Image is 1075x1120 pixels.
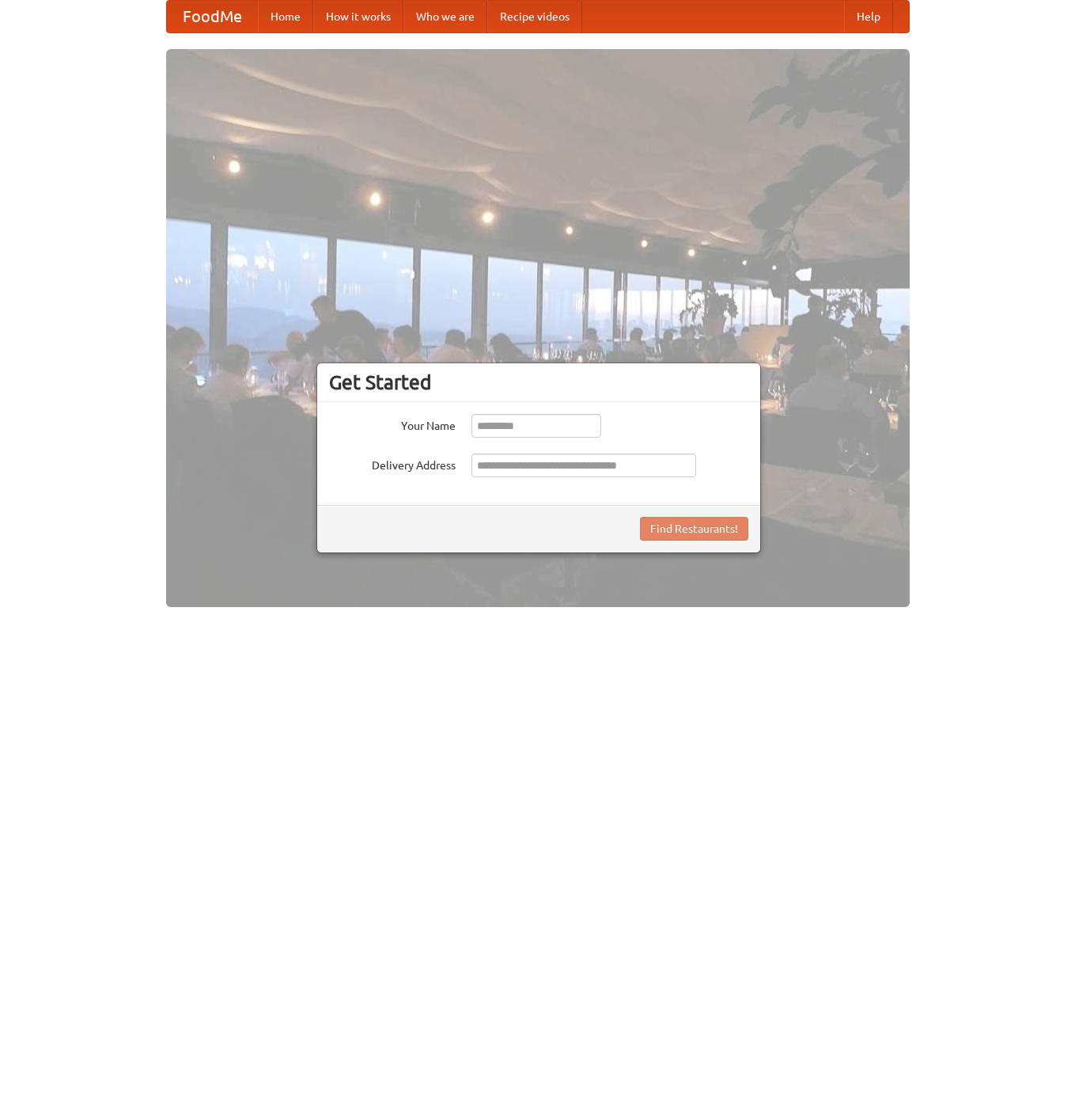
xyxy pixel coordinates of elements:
[167,1,258,32] a: FoodMe
[844,1,893,32] a: Help
[329,454,456,473] label: Delivery Address
[329,370,748,394] h3: Get Started
[313,1,403,32] a: How it works
[487,1,582,32] a: Recipe videos
[640,517,748,541] button: Find Restaurants!
[258,1,313,32] a: Home
[329,414,456,434] label: Your Name
[403,1,487,32] a: Who we are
